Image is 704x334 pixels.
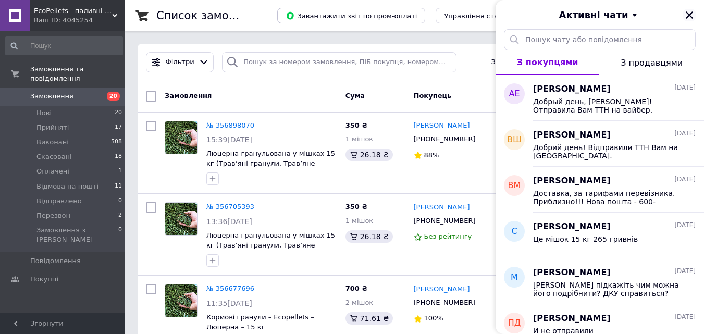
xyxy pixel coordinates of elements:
[424,151,439,159] span: 88%
[115,152,122,162] span: 18
[533,189,681,206] span: Доставка, за тарифами перевізника. Приблизно!!! Нова пошта - 600-800грн. Укрпошта - 400-500грн.
[30,275,58,284] span: Покупці
[412,132,478,146] div: [PHONE_NUMBER]
[533,267,611,279] span: [PERSON_NAME]
[30,65,125,83] span: Замовлення та повідомлення
[533,143,681,160] span: Добрий день! Відправили ТТН Вам на [GEOGRAPHIC_DATA].
[30,92,73,101] span: Замовлення
[496,213,704,258] button: С[PERSON_NAME][DATE]Це мішок 15 кг 265 гривнів
[525,8,675,22] button: Активні чати
[118,211,122,220] span: 2
[508,180,521,192] span: ВМ
[111,138,122,147] span: 508
[533,281,681,298] span: [PERSON_NAME] підкажіть чим можна його подрібнити? ДКУ справиться?
[491,57,562,67] span: Збережені фільтри:
[206,217,252,226] span: 13:36[DATE]
[118,196,122,206] span: 0
[507,134,522,146] span: ВШ
[533,221,611,233] span: [PERSON_NAME]
[115,182,122,191] span: 11
[107,92,120,101] span: 20
[444,12,524,20] span: Управління статусами
[674,267,696,276] span: [DATE]
[414,284,470,294] a: [PERSON_NAME]
[206,203,254,211] a: № 356705393
[286,11,417,20] span: Завантажити звіт по пром-оплаті
[674,175,696,184] span: [DATE]
[412,296,478,310] div: [PHONE_NUMBER]
[424,232,472,240] span: Без рейтингу
[165,284,198,317] a: Фото товару
[496,167,704,213] button: ВМ[PERSON_NAME][DATE]Доставка, за тарифами перевізника. Приблизно!!! Нова пошта - 600-800грн. Укр...
[165,203,197,235] img: Фото товару
[34,16,125,25] div: Ваш ID: 4045254
[165,202,198,236] a: Фото товару
[345,284,368,292] span: 700 ₴
[206,231,335,258] a: Люцерна гранульована у мішках 15 кг (Трав’яні гранули, Трав’яне борошно, Люцерна в гранулах)
[345,135,374,143] span: 1 мішок
[345,121,368,129] span: 350 ₴
[533,83,611,95] span: [PERSON_NAME]
[118,167,122,176] span: 1
[206,135,252,144] span: 15:39[DATE]
[621,58,683,68] span: З продавцями
[559,8,628,22] span: Активні чати
[517,57,578,67] span: З покупцями
[533,129,611,141] span: [PERSON_NAME]
[496,75,704,121] button: АЕ[PERSON_NAME][DATE]Добрый день, [PERSON_NAME]! Отправила Вам ТТН на вайбер.
[504,29,696,50] input: Пошук чату або повідомлення
[533,175,611,187] span: [PERSON_NAME]
[683,9,696,21] button: Закрити
[277,8,425,23] button: Завантажити звіт по пром-оплаті
[166,57,194,67] span: Фільтри
[674,313,696,321] span: [DATE]
[511,271,518,283] span: М
[36,182,98,191] span: Відмова на пошті
[165,284,197,317] img: Фото товару
[674,129,696,138] span: [DATE]
[36,152,72,162] span: Скасовані
[533,97,681,114] span: Добрый день, [PERSON_NAME]! Отправила Вам ТТН на вайбер.
[165,92,212,100] span: Замовлення
[30,256,81,266] span: Повідомлення
[414,92,452,100] span: Покупець
[36,211,70,220] span: Перезвон
[496,258,704,304] button: М[PERSON_NAME][DATE][PERSON_NAME] підкажіть чим можна його подрібнити? ДКУ справиться?
[345,299,374,306] span: 2 мішок
[115,123,122,132] span: 17
[436,8,532,23] button: Управління статусами
[674,83,696,92] span: [DATE]
[36,196,82,206] span: Відправлено
[5,36,123,55] input: Пошук
[115,108,122,118] span: 20
[206,284,254,292] a: № 356677696
[496,121,704,167] button: ВШ[PERSON_NAME][DATE]Добрий день! Відправили ТТН Вам на [GEOGRAPHIC_DATA].
[206,313,314,331] a: Кормові гранули – Ecopellets – Люцерна – 15 кг
[424,314,443,322] span: 100%
[36,108,52,118] span: Нові
[345,203,368,211] span: 350 ₴
[674,221,696,230] span: [DATE]
[509,88,520,100] span: АЕ
[414,203,470,213] a: [PERSON_NAME]
[222,52,456,72] input: Пошук за номером замовлення, ПІБ покупця, номером телефону, Email, номером накладної
[496,50,599,75] button: З покупцями
[412,214,478,228] div: [PHONE_NUMBER]
[511,226,517,238] span: С
[533,313,611,325] span: [PERSON_NAME]
[36,226,118,244] span: Замовлення з [PERSON_NAME]
[165,121,197,154] img: Фото товару
[533,235,638,243] span: Це мішок 15 кг 265 гривнів
[599,50,704,75] button: З продавцями
[36,167,69,176] span: Оплачені
[36,123,69,132] span: Прийняті
[508,317,521,329] span: ПД
[345,149,393,161] div: 26.18 ₴
[206,150,335,177] a: Люцерна гранульована у мішках 15 кг (Трав’яні гранули, Трав’яне борошно, Люцерна в гранулах)
[345,230,393,243] div: 26.18 ₴
[165,121,198,154] a: Фото товару
[345,217,374,225] span: 1 мішок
